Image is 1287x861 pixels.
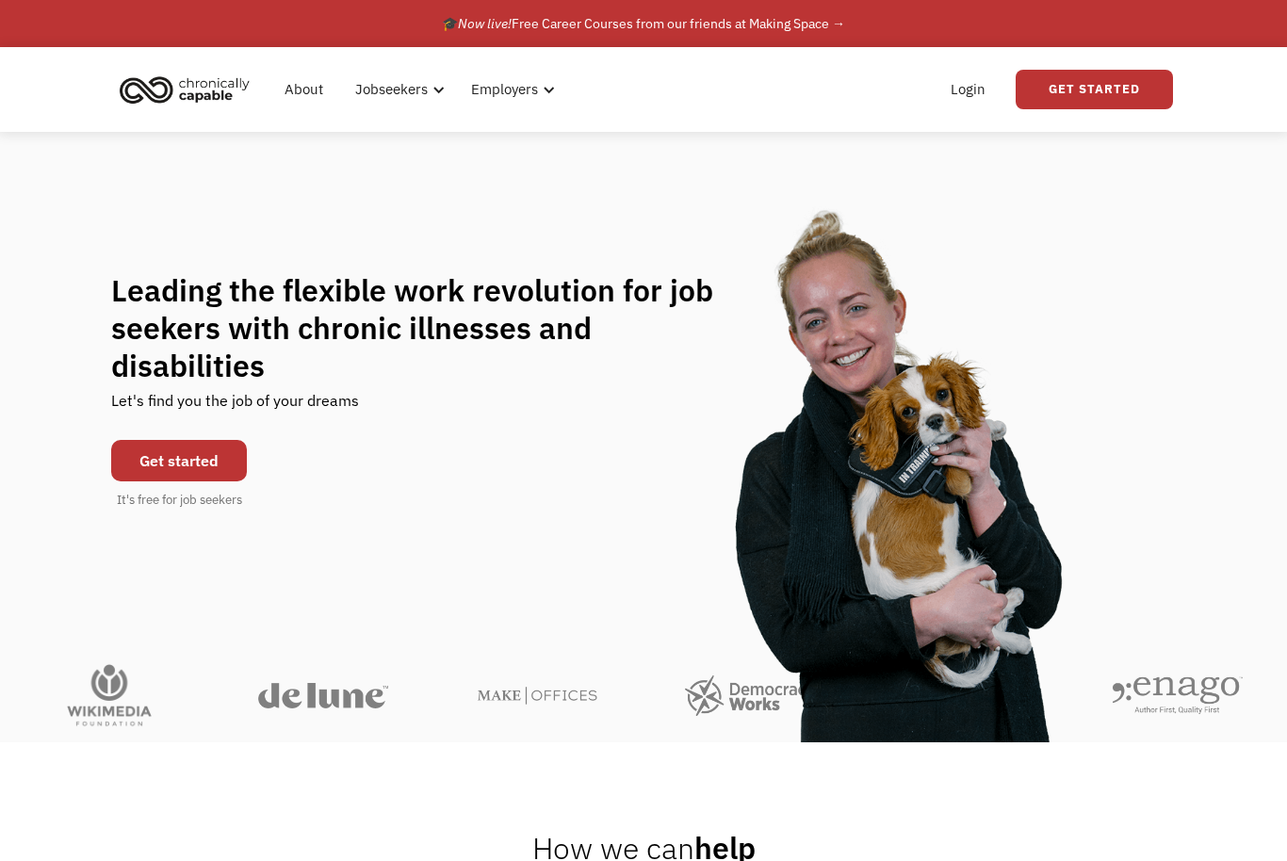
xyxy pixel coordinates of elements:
a: home [114,69,264,110]
a: Get started [111,440,247,481]
a: About [273,59,334,120]
div: 🎓 Free Career Courses from our friends at Making Space → [442,12,845,35]
div: Employers [460,59,561,120]
div: Let's find you the job of your dreams [111,384,359,430]
em: Now live! [458,15,512,32]
a: Login [939,59,997,120]
a: Get Started [1016,70,1173,109]
h1: Leading the flexible work revolution for job seekers with chronic illnesses and disabilities [111,271,750,384]
img: Chronically Capable logo [114,69,255,110]
div: Jobseekers [355,78,428,101]
div: Jobseekers [344,59,450,120]
div: It's free for job seekers [117,491,242,510]
div: Employers [471,78,538,101]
